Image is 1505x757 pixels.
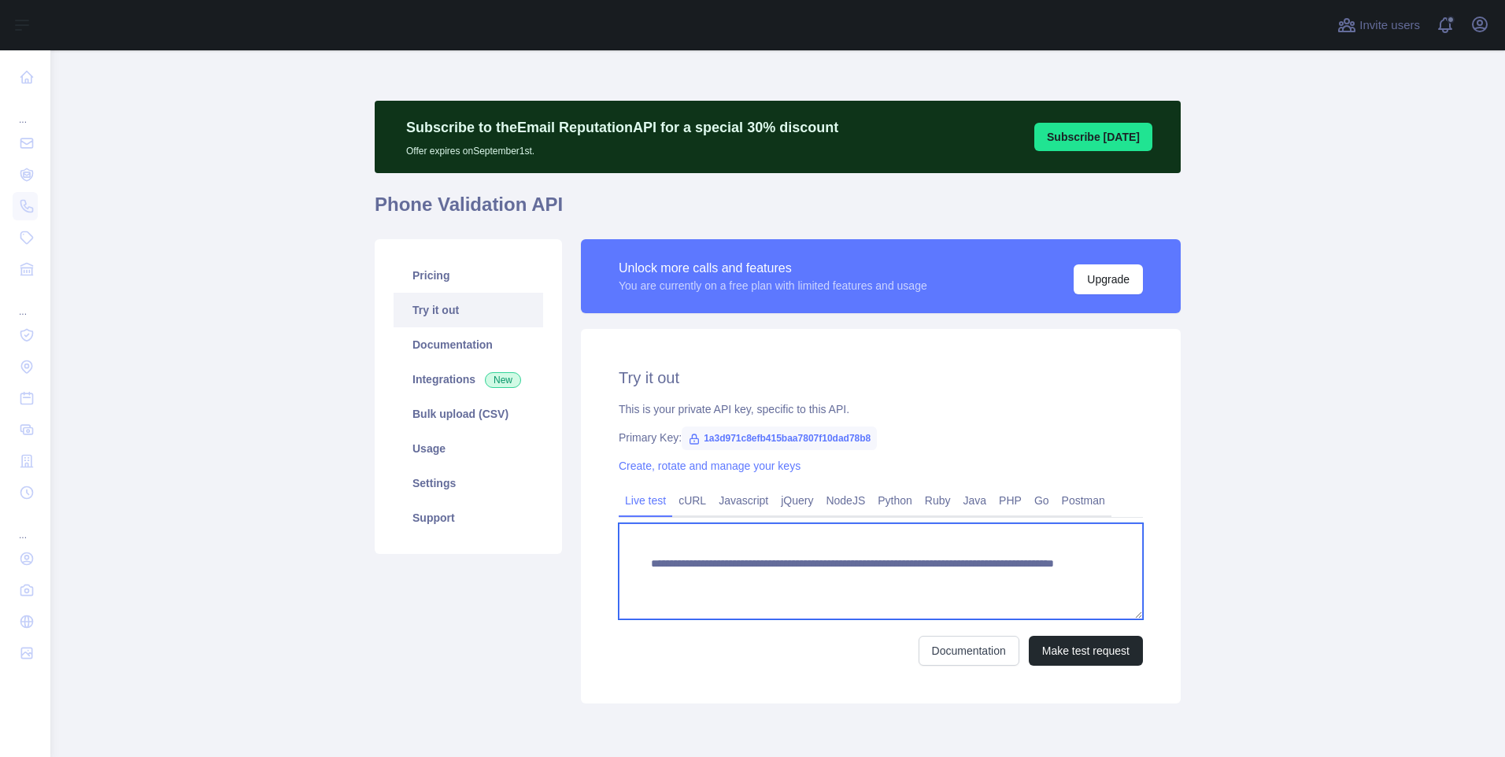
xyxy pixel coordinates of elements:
button: Upgrade [1074,264,1143,294]
h2: Try it out [619,367,1143,389]
a: Try it out [394,293,543,327]
a: cURL [672,488,712,513]
a: NodeJS [819,488,871,513]
a: jQuery [775,488,819,513]
a: Pricing [394,258,543,293]
button: Subscribe [DATE] [1034,123,1152,151]
a: Documentation [394,327,543,362]
a: Documentation [919,636,1019,666]
a: Python [871,488,919,513]
div: This is your private API key, specific to this API. [619,401,1143,417]
a: Live test [619,488,672,513]
span: New [485,372,521,388]
span: Invite users [1359,17,1420,35]
p: Offer expires on September 1st. [406,138,838,157]
div: Primary Key: [619,430,1143,445]
div: ... [13,94,38,126]
div: ... [13,286,38,318]
a: Javascript [712,488,775,513]
a: Create, rotate and manage your keys [619,460,801,472]
a: Bulk upload (CSV) [394,397,543,431]
a: Go [1028,488,1056,513]
div: ... [13,510,38,541]
a: Settings [394,466,543,500]
a: Postman [1056,488,1111,513]
div: Unlock more calls and features [619,259,927,278]
h1: Phone Validation API [375,192,1181,230]
a: Usage [394,431,543,466]
a: Integrations New [394,362,543,397]
p: Subscribe to the Email Reputation API for a special 30 % discount [406,116,838,138]
a: Support [394,500,543,535]
a: Java [957,488,993,513]
span: 1a3d971c8efb415baa7807f10dad78b8 [682,427,877,450]
a: Ruby [919,488,957,513]
button: Invite users [1334,13,1423,38]
a: PHP [993,488,1028,513]
div: You are currently on a free plan with limited features and usage [619,278,927,294]
button: Make test request [1029,636,1143,666]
